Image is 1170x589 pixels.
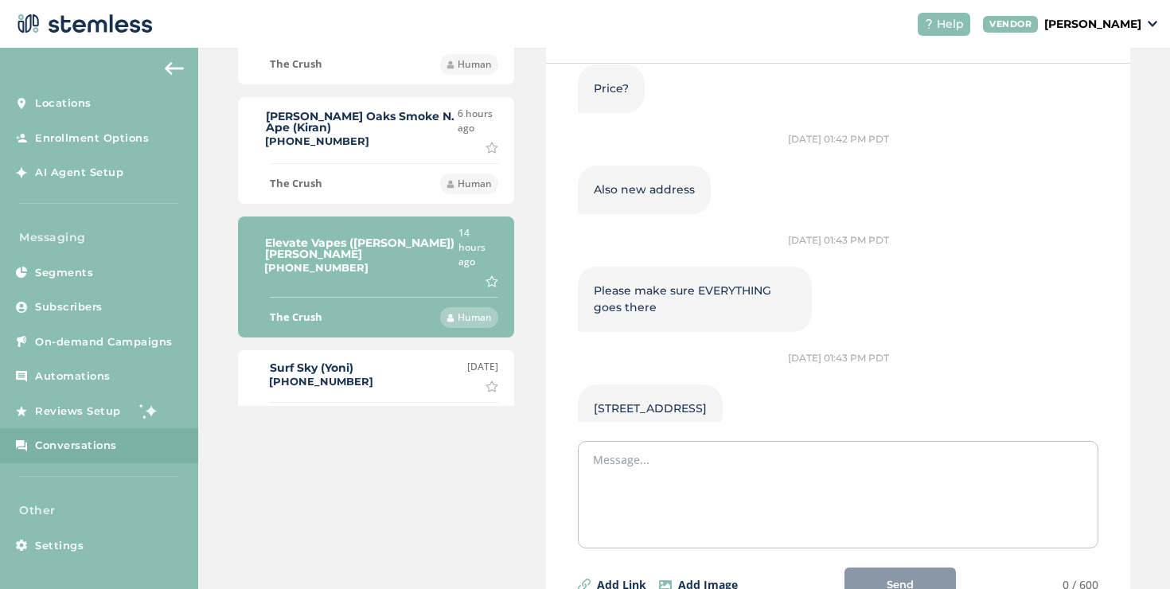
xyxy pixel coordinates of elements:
span: Also new address [594,182,695,197]
span: [STREET_ADDRESS] [594,401,707,415]
label: [PHONE_NUMBER] [269,375,373,388]
span: Human [458,310,492,325]
label: Surf Sky (Yoni) [270,362,373,373]
span: Help [937,16,964,33]
label: The Crush [270,176,322,192]
span: Locations [35,96,92,111]
span: Segments [35,265,93,281]
div: VENDOR [983,16,1038,33]
label: Elevate Vapes ([PERSON_NAME]) [PERSON_NAME] [265,237,458,259]
label: [DATE] [467,360,498,374]
span: On-demand Campaigns [35,334,173,350]
label: 6 hours ago [458,107,498,135]
span: AI Agent Setup [35,165,123,181]
label: The Crush [270,310,322,326]
span: Price? [594,81,629,96]
span: Automations [35,369,111,384]
label: 14 hours ago [458,226,498,269]
label: [DATE] 01:42 PM PDT [788,132,889,146]
span: Please make sure EVERYTHING goes there [594,283,771,314]
label: [DATE] 01:43 PM PDT [788,351,889,365]
span: Enrollment Options [35,131,149,146]
p: [PERSON_NAME] [1044,16,1141,33]
label: [DATE] 01:43 PM PDT [788,233,889,248]
label: [PHONE_NUMBER] [264,261,369,274]
img: icon-arrow-back-accent-c549486e.svg [165,62,184,75]
label: [PERSON_NAME] Oaks Smoke N. Ape (Kiran) [266,111,458,133]
span: Settings [35,538,84,554]
img: icon_down-arrow-small-66adaf34.svg [1148,21,1157,27]
img: glitter-stars-b7820f95.gif [133,395,165,427]
span: Conversations [35,438,117,454]
span: Subscribers [35,299,103,315]
span: Human [458,57,492,72]
label: The Crush [270,57,322,72]
label: [PHONE_NUMBER] [265,135,369,147]
span: Reviews Setup [35,404,121,419]
img: icon-help-white-03924b79.svg [924,19,934,29]
img: logo-dark-0685b13c.svg [13,8,153,40]
span: Human [458,177,492,191]
iframe: Chat Widget [1090,513,1170,589]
